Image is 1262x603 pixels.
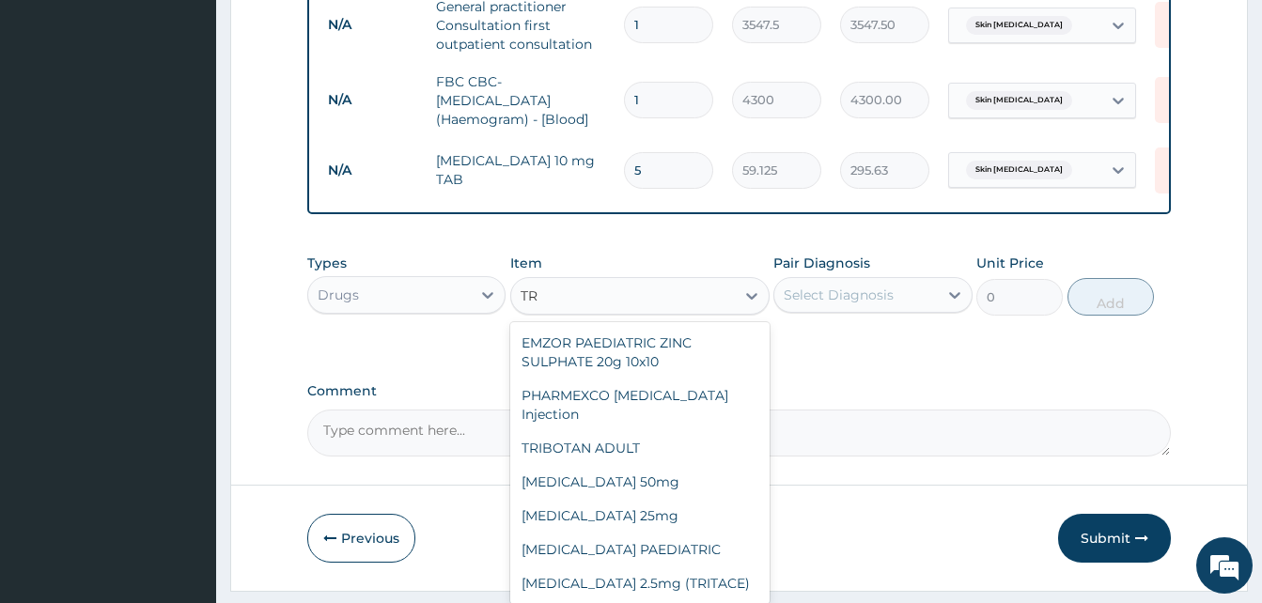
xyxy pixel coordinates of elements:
[427,142,615,198] td: [MEDICAL_DATA] 10 mg TAB
[510,326,770,379] div: EMZOR PAEDIATRIC ZINC SULPHATE 20g 10x10
[510,254,542,272] label: Item
[9,403,358,469] textarea: Type your message and hit 'Enter'
[307,514,415,563] button: Previous
[109,181,259,371] span: We're online!
[510,379,770,431] div: PHARMEXCO [MEDICAL_DATA] Injection
[308,9,353,54] div: Minimize live chat window
[510,465,770,499] div: [MEDICAL_DATA] 50mg
[319,153,427,188] td: N/A
[318,286,359,304] div: Drugs
[35,94,76,141] img: d_794563401_company_1708531726252_794563401
[98,105,316,130] div: Chat with us now
[1058,514,1171,563] button: Submit
[307,255,347,271] label: Types
[966,161,1072,179] span: Skin [MEDICAL_DATA]
[319,8,427,42] td: N/A
[307,383,1171,399] label: Comment
[427,63,615,138] td: FBC CBC-[MEDICAL_DATA] (Haemogram) - [Blood]
[510,533,770,566] div: [MEDICAL_DATA] PAEDIATRIC
[966,16,1072,35] span: Skin [MEDICAL_DATA]
[510,499,770,533] div: [MEDICAL_DATA] 25mg
[510,566,770,600] div: [MEDICAL_DATA] 2.5mg (TRITACE)
[773,254,870,272] label: Pair Diagnosis
[510,431,770,465] div: TRIBOTAN ADULT
[319,83,427,117] td: N/A
[784,286,894,304] div: Select Diagnosis
[976,254,1044,272] label: Unit Price
[1067,278,1154,316] button: Add
[966,91,1072,110] span: Skin [MEDICAL_DATA]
